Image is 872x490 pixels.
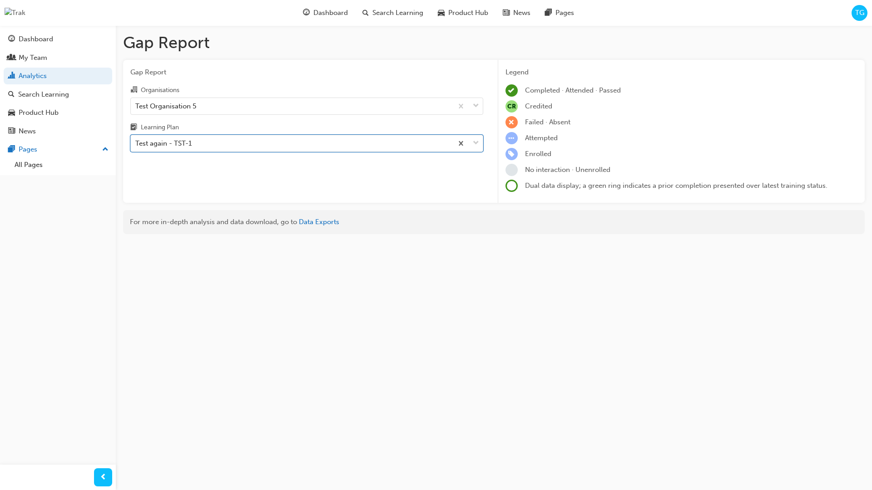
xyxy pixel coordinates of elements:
[313,8,348,18] span: Dashboard
[19,53,47,63] div: My Team
[505,116,518,128] span: learningRecordVerb_FAIL-icon
[513,8,530,18] span: News
[505,132,518,144] span: learningRecordVerb_ATTEMPT-icon
[503,7,510,19] span: news-icon
[130,217,858,227] div: For more in-depth analysis and data download, go to
[473,137,479,149] span: down-icon
[123,33,865,53] h1: Gap Report
[4,141,112,158] button: Pages
[4,86,112,103] a: Search Learning
[505,148,518,160] span: learningRecordVerb_ENROLL-icon
[4,49,112,66] a: My Team
[855,8,864,18] span: TG
[5,8,25,18] img: Trak
[4,29,112,141] button: DashboardMy TeamAnalyticsSearch LearningProduct HubNews
[505,84,518,97] span: learningRecordVerb_COMPLETE-icon
[525,181,827,190] span: Dual data display; a green ring indicates a prior completion presented over latest training status.
[545,7,552,19] span: pages-icon
[4,123,112,140] a: News
[852,5,867,21] button: TG
[505,100,518,113] span: null-icon
[19,144,37,155] div: Pages
[296,4,355,22] a: guage-iconDashboard
[538,4,581,22] a: pages-iconPages
[525,134,558,142] span: Attempted
[473,100,479,112] span: down-icon
[448,8,488,18] span: Product Hub
[4,68,112,84] a: Analytics
[525,118,570,126] span: Failed · Absent
[8,91,15,99] span: search-icon
[525,166,610,174] span: No interaction · Unenrolled
[525,86,621,94] span: Completed · Attended · Passed
[130,124,137,132] span: learningplan-icon
[11,158,112,172] a: All Pages
[102,144,109,156] span: up-icon
[525,150,551,158] span: Enrolled
[130,86,137,94] span: organisation-icon
[141,123,179,132] div: Learning Plan
[505,67,858,78] div: Legend
[130,67,483,78] span: Gap Report
[505,164,518,176] span: learningRecordVerb_NONE-icon
[8,127,15,136] span: news-icon
[19,108,59,118] div: Product Hub
[19,126,36,137] div: News
[555,8,574,18] span: Pages
[100,472,107,483] span: prev-icon
[372,8,423,18] span: Search Learning
[362,7,369,19] span: search-icon
[4,31,112,48] a: Dashboard
[8,54,15,62] span: people-icon
[8,72,15,80] span: chart-icon
[438,7,445,19] span: car-icon
[355,4,431,22] a: search-iconSearch Learning
[8,109,15,117] span: car-icon
[525,102,552,110] span: Credited
[431,4,495,22] a: car-iconProduct Hub
[135,101,196,111] div: Test Organisation 5
[303,7,310,19] span: guage-icon
[495,4,538,22] a: news-iconNews
[4,104,112,121] a: Product Hub
[141,86,179,95] div: Organisations
[19,34,53,44] div: Dashboard
[8,146,15,154] span: pages-icon
[299,218,339,226] a: Data Exports
[18,89,69,100] div: Search Learning
[135,138,192,149] div: Test again - TST-1
[8,35,15,44] span: guage-icon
